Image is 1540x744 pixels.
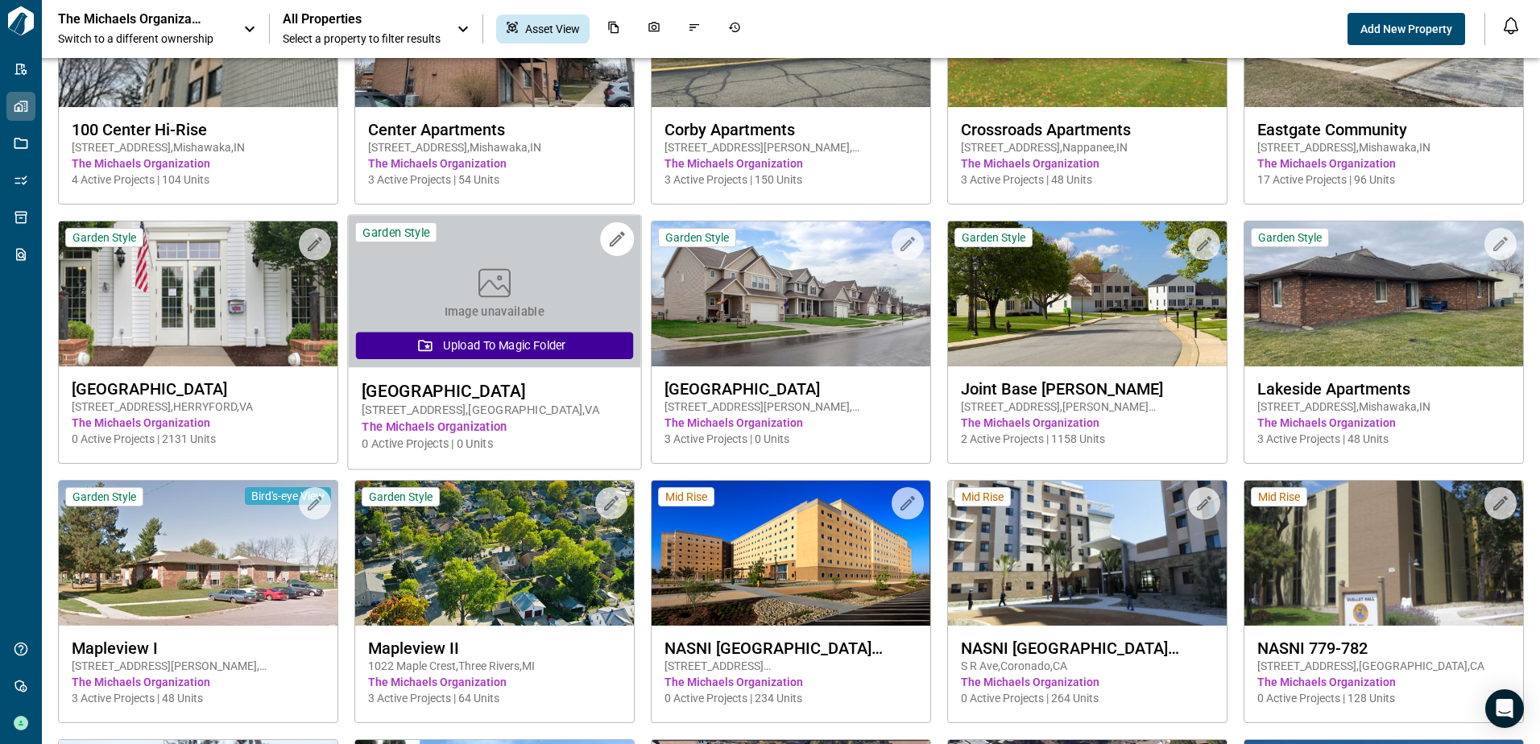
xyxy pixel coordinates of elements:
span: 3 Active Projects | 48 Units [1257,431,1510,447]
span: 4 Active Projects | 104 Units [72,172,325,188]
span: Crossroads Apartments [961,120,1214,139]
span: 3 Active Projects | 48 Units [72,690,325,706]
img: property-asset [948,481,1227,626]
span: Garden Style [665,230,729,245]
span: Asset View [525,21,580,37]
span: [STREET_ADDRESS] , [GEOGRAPHIC_DATA] , VA [362,402,627,419]
span: The Michaels Organization [368,155,621,172]
span: Mid Rise [665,490,707,504]
span: Garden Style [72,230,136,245]
span: Mapleview II [368,639,621,658]
span: Garden Style [369,490,433,504]
span: Center Apartments [368,120,621,139]
span: The Michaels Organization [961,155,1214,172]
span: [STREET_ADDRESS][PERSON_NAME] , [GEOGRAPHIC_DATA] , KS [664,399,917,415]
span: Mapleview I [72,639,325,658]
span: [STREET_ADDRESS] , Mishawaka , IN [72,139,325,155]
span: 0 Active Projects | 128 Units [1257,690,1510,706]
span: 3 Active Projects | 48 Units [961,172,1214,188]
span: The Michaels Organization [72,415,325,431]
span: [GEOGRAPHIC_DATA] [72,379,325,399]
span: The Michaels Organization [1257,415,1510,431]
span: The Michaels Organization [961,674,1214,690]
span: S R Ave , Coronado , CA [961,658,1214,674]
span: [STREET_ADDRESS] , Mishawaka , IN [1257,139,1510,155]
button: Open notification feed [1498,13,1524,39]
span: 3 Active Projects | 150 Units [664,172,917,188]
span: Eastgate Community [1257,120,1510,139]
button: Upload to Magic Folder [356,332,633,359]
span: 0 Active Projects | 234 Units [664,690,917,706]
span: The Michaels Organization [664,674,917,690]
span: Corby Apartments [664,120,917,139]
span: [STREET_ADDRESS] , [PERSON_NAME][GEOGRAPHIC_DATA] , MD [961,399,1214,415]
span: [STREET_ADDRESS][PERSON_NAME] , [GEOGRAPHIC_DATA] , IN [664,139,917,155]
div: Issues & Info [678,14,710,43]
span: Add New Property [1360,21,1452,37]
span: [STREET_ADDRESS] , Mishawaka , IN [1257,399,1510,415]
div: Job History [718,14,751,43]
span: The Michaels Organization [362,419,627,436]
img: property-asset [652,481,930,626]
img: property-asset [355,481,634,626]
span: 17 Active Projects | 96 Units [1257,172,1510,188]
span: Garden Style [962,230,1025,245]
span: [STREET_ADDRESS] , [GEOGRAPHIC_DATA] , CA [1257,658,1510,674]
span: The Michaels Organization [961,415,1214,431]
span: The Michaels Organization [664,415,917,431]
span: Lakeside Apartments [1257,379,1510,399]
img: property-asset [59,481,337,626]
span: The Michaels Organization [664,155,917,172]
span: The Michaels Organization [1257,674,1510,690]
img: property-asset [652,221,930,366]
span: 3 Active Projects | 64 Units [368,690,621,706]
span: Switch to a different ownership [58,31,227,47]
span: Image unavailable [445,304,544,320]
span: Select a property to filter results [283,31,441,47]
div: Photos [638,14,670,43]
span: 1022 Maple Crest , Three Rivers , MI [368,658,621,674]
span: [STREET_ADDRESS][PERSON_NAME] , [GEOGRAPHIC_DATA] , MI [72,658,325,674]
div: Asset View [496,14,590,43]
button: Add New Property [1347,13,1465,45]
span: The Michaels Organization [1257,155,1510,172]
span: Garden Style [72,490,136,504]
span: [GEOGRAPHIC_DATA] [362,381,627,401]
span: Mid Rise [962,490,1004,504]
span: Garden Style [362,225,429,240]
span: 0 Active Projects | 264 Units [961,690,1214,706]
img: property-asset [59,221,337,366]
span: The Michaels Organization [72,674,325,690]
span: [STREET_ADDRESS] , Mishawaka , IN [368,139,621,155]
span: The Michaels Organization [368,674,621,690]
span: Joint Base [PERSON_NAME] [961,379,1214,399]
span: 100 Center Hi-Rise [72,120,325,139]
p: The Michaels Organization [58,11,203,27]
span: [STREET_ADDRESS] , HERRYFORD , VA [72,399,325,415]
div: Documents [598,14,630,43]
div: Open Intercom Messenger [1485,689,1524,728]
img: property-asset [1244,221,1523,366]
img: property-asset [1244,481,1523,626]
span: 3 Active Projects | 0 Units [664,431,917,447]
span: 0 Active Projects | 0 Units [362,436,627,453]
span: [STREET_ADDRESS] , Nappanee , IN [961,139,1214,155]
span: NASNI [GEOGRAPHIC_DATA][PERSON_NAME] [961,639,1214,658]
span: NASNI [GEOGRAPHIC_DATA][PERSON_NAME][PERSON_NAME] [664,639,917,658]
span: [GEOGRAPHIC_DATA] [664,379,917,399]
span: 3 Active Projects | 54 Units [368,172,621,188]
span: All Properties [283,11,441,27]
img: property-asset [948,221,1227,366]
span: The Michaels Organization [72,155,325,172]
span: [STREET_ADDRESS][PERSON_NAME] , Coronado , CA [664,658,917,674]
span: Garden Style [1258,230,1322,245]
span: Bird's-eye View [251,489,325,503]
span: 2 Active Projects | 1158 Units [961,431,1214,447]
span: NASNI 779-782 [1257,639,1510,658]
span: 0 Active Projects | 2131 Units [72,431,325,447]
span: Mid Rise [1258,490,1300,504]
